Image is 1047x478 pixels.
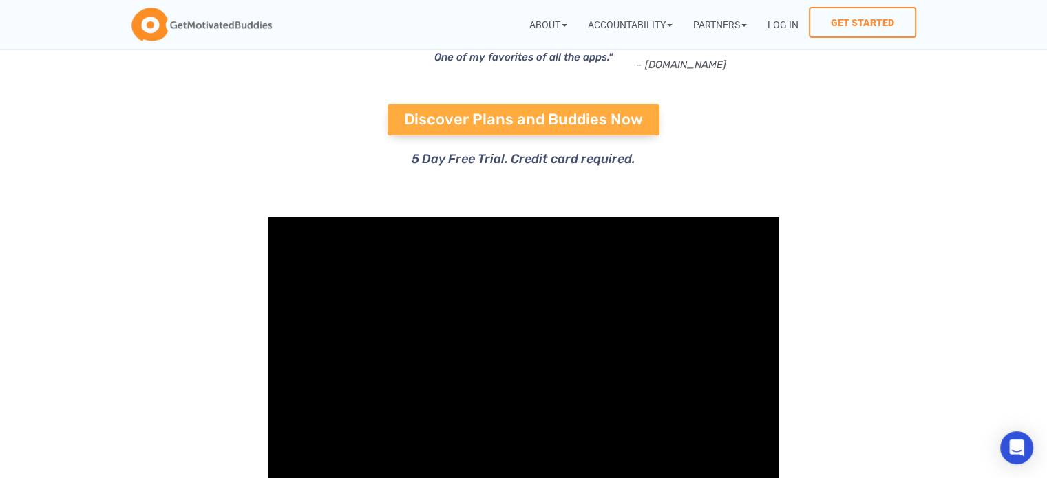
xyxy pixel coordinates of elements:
span: Discover Plans and Buddies Now [404,112,643,127]
a: – [DOMAIN_NAME] [636,58,726,71]
div: Open Intercom Messenger [1000,431,1033,464]
a: Get Started [809,7,916,38]
a: Accountability [578,7,683,42]
a: About [519,7,578,42]
a: Partners [683,7,757,42]
img: GetMotivatedBuddies [131,8,272,42]
a: Log In [757,7,809,42]
span: 5 Day Free Trial. Credit card required. [412,151,635,166]
a: Discover Plans and Buddies Now [388,104,659,135]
